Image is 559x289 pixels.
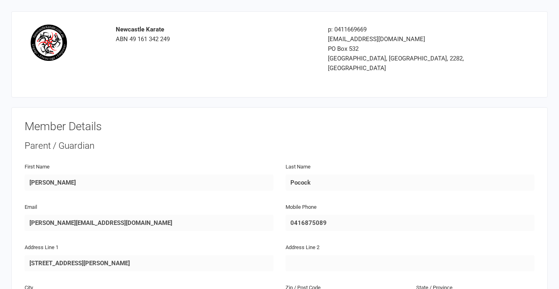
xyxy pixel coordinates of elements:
[116,26,164,33] strong: Newcastle Karate
[116,25,316,44] div: ABN 49 161 342 249
[25,243,58,252] label: Address Line 1
[31,25,67,61] img: logo.png
[286,203,317,212] label: Mobile Phone
[25,121,534,133] h3: Member Details
[25,203,37,212] label: Email
[25,139,534,152] div: Parent / Guardian
[25,163,50,171] label: First Name
[328,44,486,54] div: PO Box 532
[328,54,486,73] div: [GEOGRAPHIC_DATA], [GEOGRAPHIC_DATA], 2282, [GEOGRAPHIC_DATA]
[328,25,486,34] div: p: 0411669669
[286,243,319,252] label: Address Line 2
[286,163,311,171] label: Last Name
[328,34,486,44] div: [EMAIL_ADDRESS][DOMAIN_NAME]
